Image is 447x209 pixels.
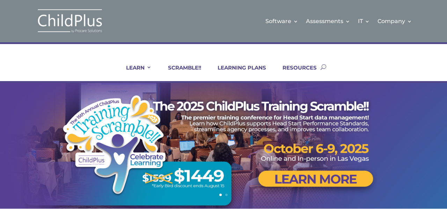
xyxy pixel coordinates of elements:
[209,64,266,81] a: LEARNING PLANS
[378,7,412,35] a: Company
[306,7,350,35] a: Assessments
[274,64,317,81] a: RESOURCES
[117,64,152,81] a: LEARN
[219,194,222,196] a: 1
[159,64,201,81] a: SCRAMBLE!!
[265,7,298,35] a: Software
[358,7,370,35] a: IT
[225,194,228,196] a: 2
